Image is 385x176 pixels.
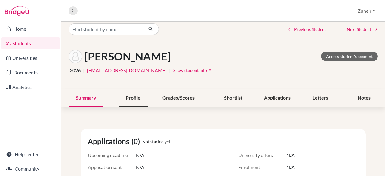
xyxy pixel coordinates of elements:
span: | [83,67,85,74]
a: Documents [1,66,60,79]
span: Next Student [347,26,371,32]
input: Find student by name... [69,23,143,35]
span: (0) [131,136,142,147]
span: Applications [88,136,131,147]
span: N/A [136,152,144,159]
span: N/A [286,152,295,159]
span: N/A [286,164,295,171]
i: arrow_drop_down [207,67,213,73]
div: Notes [350,89,378,107]
span: Previous Student [294,26,326,32]
a: Students [1,37,60,49]
h1: [PERSON_NAME] [85,50,171,63]
a: [EMAIL_ADDRESS][DOMAIN_NAME] [87,67,167,74]
div: Grades/Scores [155,89,202,107]
a: Help center [1,148,60,160]
div: Applications [257,89,298,107]
span: Show student info [173,68,207,73]
span: N/A [136,164,144,171]
a: Home [1,23,60,35]
div: Profile [119,89,148,107]
img: AbdulAziz Asali's avatar [69,50,82,63]
a: Access student's account [321,52,378,61]
div: Letters [305,89,335,107]
div: Shortlist [217,89,250,107]
span: 2026 [70,67,81,74]
span: Not started yet [142,138,170,145]
a: Next Student [347,26,378,32]
button: Show student infoarrow_drop_down [173,66,213,75]
a: Universities [1,52,60,64]
a: Community [1,163,60,175]
img: Bridge-U [5,6,29,16]
span: Enrolment [238,164,286,171]
button: Zuheir [355,5,378,17]
div: Summary [69,89,103,107]
span: University offers [238,152,286,159]
span: Upcoming deadline [88,152,136,159]
span: | [169,67,171,74]
span: Application sent [88,164,136,171]
a: Analytics [1,81,60,93]
a: Previous Student [288,26,326,32]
